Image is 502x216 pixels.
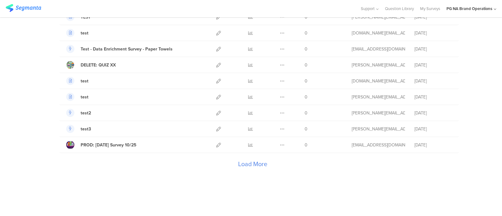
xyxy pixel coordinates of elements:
div: larson.m@pg.com [352,126,405,132]
span: Support [361,6,375,12]
img: segmanta logo [6,4,41,12]
a: test [66,29,88,37]
div: PROD: Diwali Survey 10/25 [81,142,136,148]
div: [DATE] [414,94,452,100]
span: 0 [305,46,307,52]
div: larson.m@pg.com [352,110,405,116]
div: Test - Data Enrichment Survey - Paper Towels [81,46,173,52]
a: DELETE: QUIZ XX [66,61,116,69]
div: test2 [81,110,91,116]
div: test [81,94,88,100]
span: 0 [305,62,307,68]
div: yadav.vy.3@pg.com [352,142,405,148]
div: larson.m@pg.com [352,94,405,100]
a: PROD: [DATE] Survey 10/25 [66,141,136,149]
div: test [81,78,88,84]
span: 0 [305,142,307,148]
div: test3 [81,126,91,132]
div: Load More [60,153,446,178]
span: 0 [305,94,307,100]
div: test [81,30,88,36]
div: [DATE] [414,30,452,36]
span: 0 [305,126,307,132]
div: DELETE: QUIZ XX [81,62,116,68]
div: silaphone.ss@pg.com [352,30,405,36]
a: test2 [66,109,91,117]
div: silaphone.ss@pg.com [352,78,405,84]
a: test3 [66,125,91,133]
span: 0 [305,30,307,36]
span: 0 [305,110,307,116]
a: test [66,93,88,101]
div: [DATE] [414,46,452,52]
span: 0 [305,78,307,84]
a: Test - Data Enrichment Survey - Paper Towels [66,45,173,53]
div: gallup.r@pg.com [352,46,405,52]
div: [DATE] [414,126,452,132]
div: [DATE] [414,110,452,116]
div: [DATE] [414,142,452,148]
div: shirley.j@pg.com [352,62,405,68]
div: [DATE] [414,78,452,84]
a: test [66,77,88,85]
div: [DATE] [414,62,452,68]
div: PG NA Brand Operations [446,6,492,12]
